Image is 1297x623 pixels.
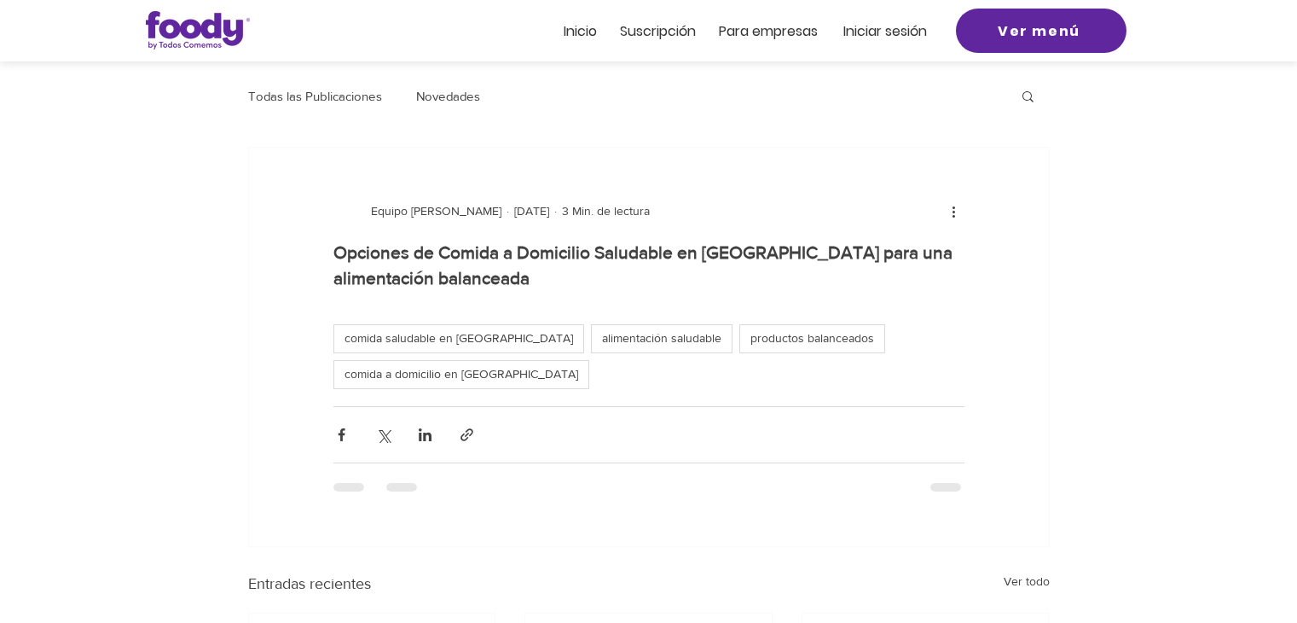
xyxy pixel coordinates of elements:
[956,9,1126,53] a: Ver menú
[248,87,382,105] a: Todas las Publicaciones
[564,24,597,38] a: Inicio
[564,21,597,41] span: Inicio
[843,24,927,38] a: Iniciar sesión
[591,324,732,353] a: alimentación saludable
[416,87,480,105] a: Novedades
[719,21,735,41] span: Pa
[333,360,589,389] a: comida a domicilio en [GEOGRAPHIC_DATA]
[1004,573,1050,596] a: Ver todo
[333,324,584,353] a: comida saludable en [GEOGRAPHIC_DATA]
[248,573,371,596] h2: Entradas recientes
[146,11,250,49] img: Logo_Foody V2.0.0 (3).png
[514,204,549,218] span: 22 mar 2023
[944,201,964,221] button: Más acciones
[843,21,927,41] span: Iniciar sesión
[333,427,350,443] button: Compartir a través de Facebook
[998,20,1080,42] span: Ver menú
[333,324,964,388] nav: Etiquetas
[246,61,1003,130] nav: Blog
[739,324,885,353] a: productos balanceados
[417,427,433,443] button: Compartir a través de LinkedIn
[333,240,964,290] h1: Opciones de Comida a Domicilio Saludable en [GEOGRAPHIC_DATA] para una alimentación balanceada
[459,427,475,443] button: Compartir a través de un enlace
[1198,524,1280,606] iframe: Messagebird Livechat Widget
[620,21,696,41] span: Suscripción
[375,427,391,443] button: Compartir a través de X (Twitter)
[735,21,818,41] span: ra empresas
[719,24,818,38] a: Para empresas
[620,24,696,38] a: Suscripción
[562,204,650,218] span: 3 Min. de lectura
[1020,89,1036,102] div: Buscar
